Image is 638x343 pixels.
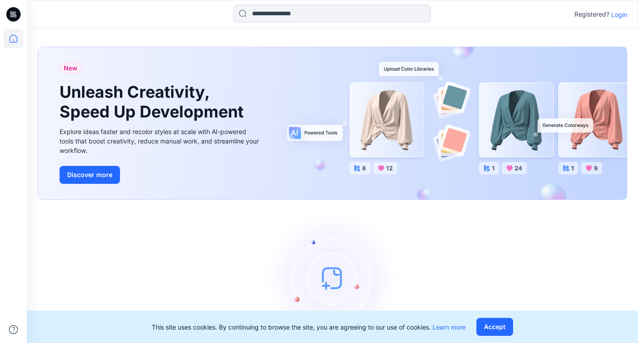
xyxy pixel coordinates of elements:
p: Login [611,10,627,19]
p: This site uses cookies. By continuing to browse the site, you are agreeing to our use of cookies. [152,322,466,332]
p: Registered? [574,9,609,20]
button: Discover more [60,166,120,184]
span: New [64,63,77,74]
a: Discover more [60,166,261,184]
div: Explore ideas faster and recolor styles at scale with AI-powered tools that boost creativity, red... [60,127,261,155]
h1: Unleash Creativity, Speed Up Development [60,82,248,121]
button: Accept [476,318,513,336]
a: Learn more [432,323,466,331]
